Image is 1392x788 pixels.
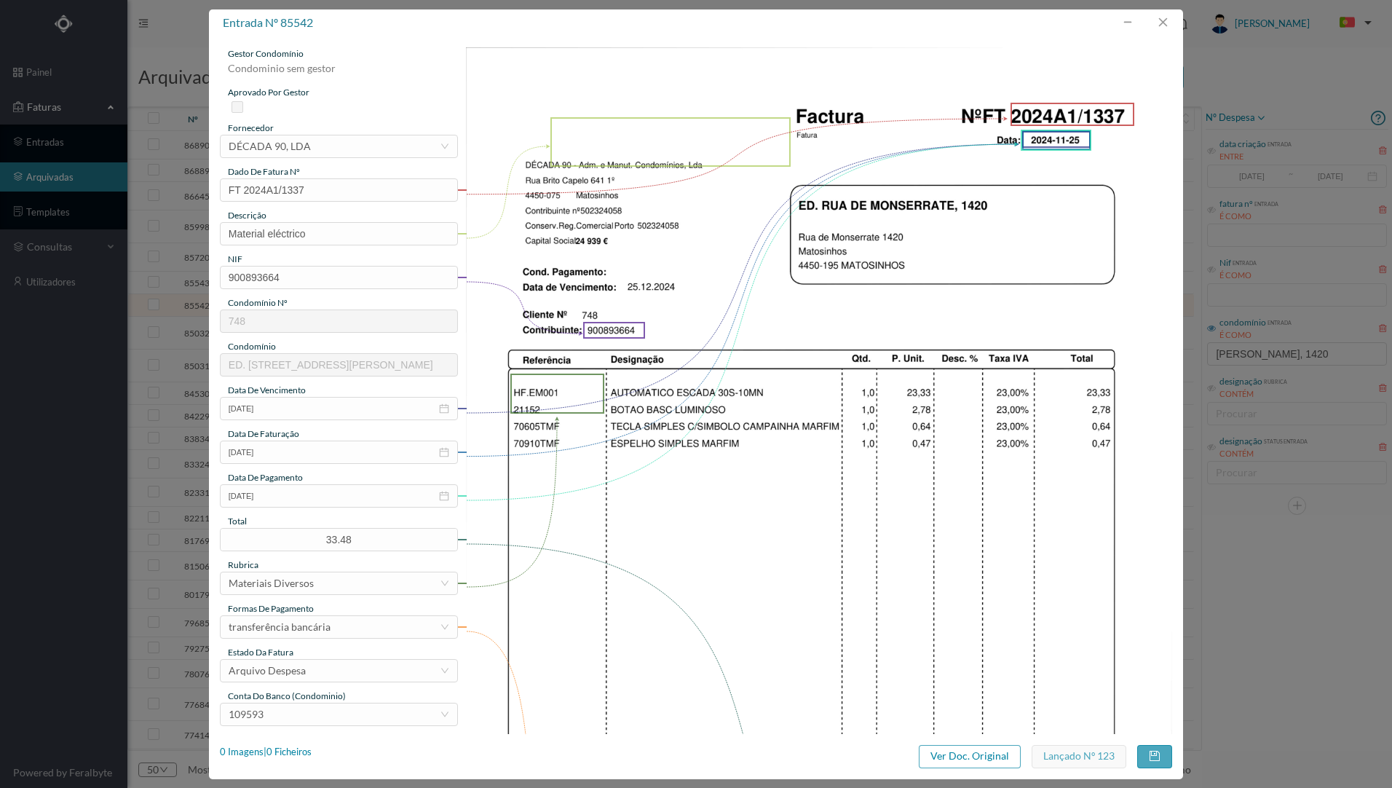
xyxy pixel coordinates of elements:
span: descrição [228,210,266,221]
i: icon: down [440,142,449,151]
i: icon: down [440,579,449,588]
i: icon: down [440,623,449,631]
span: conta do banco (condominio) [228,690,346,701]
button: Ver Doc. Original [919,745,1021,768]
span: dado de fatura nº [228,166,300,177]
span: data de faturação [228,428,299,439]
span: condomínio [228,341,276,352]
span: Formas de Pagamento [228,603,314,614]
span: gestor condomínio [228,48,304,59]
span: aprovado por gestor [228,87,309,98]
div: DÉCADA 90, LDA [229,135,311,157]
span: fornecedor [228,122,274,133]
span: estado da fatura [228,647,293,658]
i: icon: calendar [439,403,449,414]
div: 0 Imagens | 0 Ficheiros [220,745,312,760]
span: data de pagamento [228,472,303,483]
div: Condominio sem gestor [220,60,458,86]
button: PT [1328,12,1377,35]
i: icon: calendar [439,491,449,501]
div: Materiais Diversos [229,572,314,594]
i: icon: down [440,710,449,719]
div: Arquivo Despesa [229,660,306,682]
div: 109593 [229,704,264,725]
i: icon: calendar [439,447,449,457]
span: NIF [228,253,242,264]
div: transferência bancária [229,616,331,638]
span: total [228,516,247,527]
span: rubrica [228,559,258,570]
i: icon: down [440,666,449,675]
button: Lançado nº 123 [1032,745,1126,768]
span: condomínio nº [228,297,288,308]
span: entrada nº 85542 [223,15,313,29]
span: data de vencimento [228,385,306,395]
